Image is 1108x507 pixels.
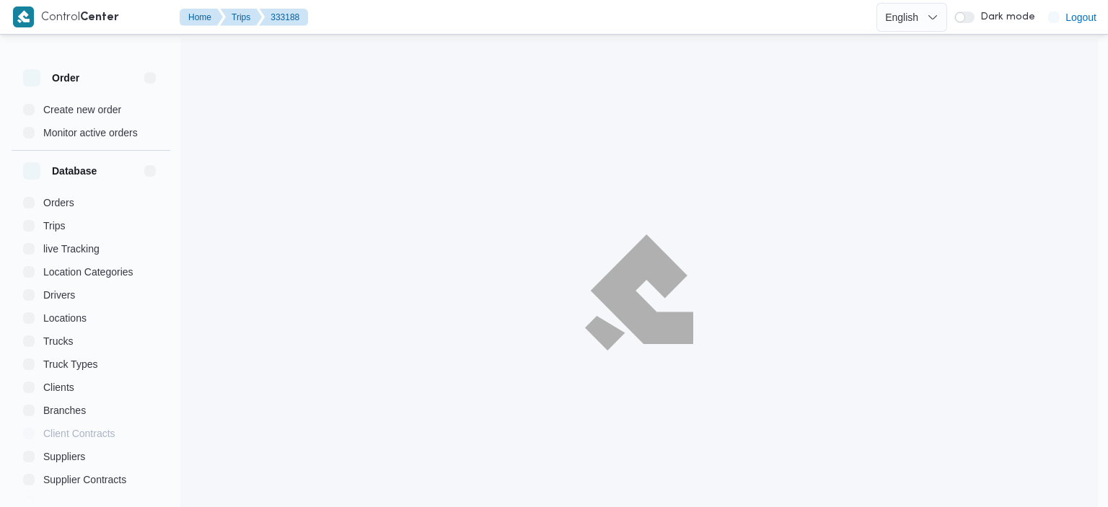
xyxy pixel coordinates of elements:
[17,353,164,376] button: Truck Types
[43,240,100,257] span: live Tracking
[43,402,86,419] span: Branches
[52,162,97,180] h3: Database
[17,468,164,491] button: Supplier Contracts
[80,12,119,23] b: Center
[180,9,223,26] button: Home
[43,194,74,211] span: Orders
[43,124,138,141] span: Monitor active orders
[17,399,164,422] button: Branches
[52,69,79,87] h3: Order
[43,425,115,442] span: Client Contracts
[17,121,164,144] button: Monitor active orders
[17,445,164,468] button: Suppliers
[17,237,164,260] button: live Tracking
[23,162,159,180] button: Database
[43,471,126,488] span: Supplier Contracts
[23,69,159,87] button: Order
[12,191,170,503] div: Database
[43,448,85,465] span: Suppliers
[1042,3,1102,32] button: Logout
[975,12,1035,23] span: Dark mode
[17,191,164,214] button: Orders
[17,214,164,237] button: Trips
[259,9,308,26] button: 333188
[43,356,97,373] span: Truck Types
[43,332,73,350] span: Trucks
[1065,9,1096,26] span: Logout
[43,101,121,118] span: Create new order
[593,243,685,341] img: ILLA Logo
[43,217,66,234] span: Trips
[17,98,164,121] button: Create new order
[17,283,164,307] button: Drivers
[220,9,262,26] button: Trips
[43,309,87,327] span: Locations
[12,98,170,150] div: Order
[17,422,164,445] button: Client Contracts
[17,307,164,330] button: Locations
[43,286,75,304] span: Drivers
[17,330,164,353] button: Trucks
[17,260,164,283] button: Location Categories
[13,6,34,27] img: X8yXhbKr1z7QwAAAABJRU5ErkJggg==
[17,376,164,399] button: Clients
[43,263,133,281] span: Location Categories
[43,379,74,396] span: Clients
